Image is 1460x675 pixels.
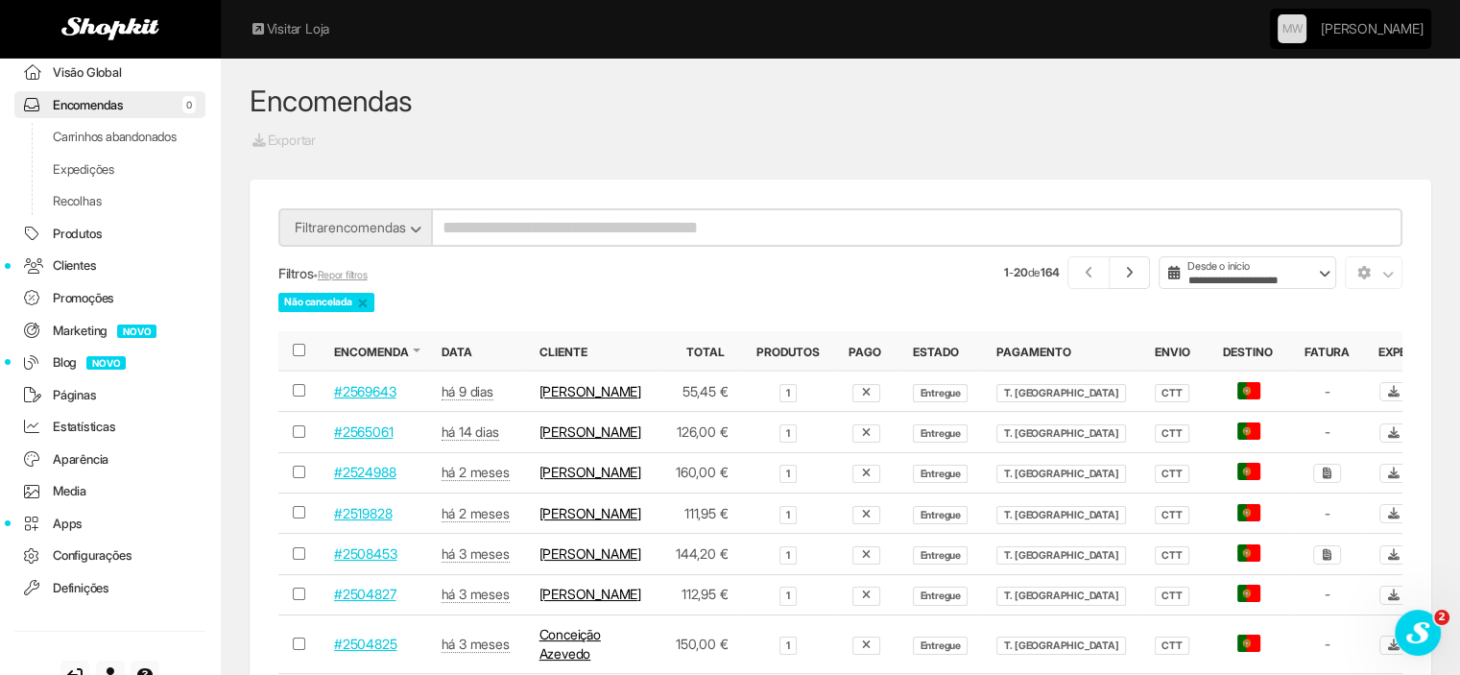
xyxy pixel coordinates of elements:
[1155,546,1189,565] span: CTT
[1004,265,1009,279] strong: 1
[849,344,885,360] button: Pago
[1155,465,1189,483] span: CTT
[334,383,395,399] a: #2569643
[1155,506,1189,524] span: CTT
[1041,265,1059,279] strong: 164
[442,344,476,360] button: Data
[442,423,499,441] abbr: 5 set 2025 às 10:49
[278,266,826,281] h5: Filtros
[14,446,205,473] a: Aparência
[1364,331,1456,371] th: Expedição
[686,344,729,360] button: Total
[913,637,968,655] span: Entregue
[14,91,205,119] a: Encomendas0
[1155,384,1189,402] span: CTT
[14,510,205,538] a: Apps
[658,412,742,452] td: 126,00 €
[442,383,493,400] abbr: 10 set 2025 às 20:18
[913,384,968,402] span: Entregue
[442,545,510,563] abbr: 23 jun 2025 às 10:12
[1014,265,1028,279] strong: 20
[1237,635,1260,652] span: Portugal - Continental
[14,381,205,409] a: Páginas
[1290,412,1364,452] td: -
[996,384,1126,402] span: T. [GEOGRAPHIC_DATA]
[14,542,205,569] a: Configurações
[539,626,601,662] a: Conceição Azevedo
[14,413,205,441] a: Estatísticas
[334,464,395,480] a: #2524988
[539,344,591,360] button: Cliente
[539,545,641,562] a: [PERSON_NAME]
[14,59,205,86] a: Visão Global
[1290,615,1364,674] td: -
[539,505,641,521] a: [PERSON_NAME]
[334,636,396,652] a: #2504825
[996,465,1126,483] span: T. [GEOGRAPHIC_DATA]
[539,383,641,399] a: [PERSON_NAME]
[1395,610,1441,656] iframe: Intercom live chat
[1290,494,1364,534] td: -
[779,587,797,605] span: 1
[1155,637,1189,655] span: CTT
[334,545,396,562] a: #2508453
[1237,382,1260,399] span: Portugal - Continental
[779,424,797,443] span: 1
[278,208,432,247] button: Filtrarencomendas
[334,344,413,360] button: Encomenda
[779,384,797,402] span: 1
[442,505,510,522] abbr: 7 jul 2025 às 19:33
[1237,585,1260,602] span: Portugal - Continental
[313,269,367,281] small: •
[996,506,1126,524] span: T. [GEOGRAPHIC_DATA]
[14,477,205,505] a: Media
[742,331,833,371] th: Produtos
[1155,587,1189,605] span: CTT
[913,344,963,360] button: Estado
[442,464,510,481] abbr: 14 jul 2025 às 14:57
[658,494,742,534] td: 111,95 €
[117,325,156,338] span: NOVO
[913,587,968,605] span: Entregue
[539,423,641,440] a: [PERSON_NAME]
[658,371,742,412] td: 55,45 €
[539,464,641,480] a: [PERSON_NAME]
[996,344,1075,360] button: Pagamento
[1321,10,1423,48] a: [PERSON_NAME]
[14,349,205,376] a: BlogNOVO
[1434,610,1449,625] span: 2
[1237,504,1260,521] span: Portugal - Continental
[1155,424,1189,443] span: CTT
[442,586,510,603] abbr: 17 jun 2025 às 18:33
[318,269,368,281] a: Repor filtros
[913,465,968,483] span: Entregue
[334,505,392,521] a: #2519828
[779,465,797,483] span: 1
[14,252,205,279] a: Clientes
[1237,544,1260,562] span: Portugal - Continental
[779,637,797,655] span: 1
[14,187,205,215] a: Recolhas
[779,546,797,565] span: 1
[996,546,1126,565] span: T. [GEOGRAPHIC_DATA]
[328,219,406,235] span: encomendas
[913,424,968,443] span: Entregue
[1237,463,1260,480] span: Portugal - Continental
[86,356,126,370] span: NOVO
[334,586,395,602] a: #2504827
[1155,344,1194,360] button: Envio
[1290,331,1364,371] th: Fatura
[996,424,1126,443] span: T. [GEOGRAPHIC_DATA]
[1290,574,1364,615] td: -
[658,452,742,493] td: 160,00 €
[996,587,1126,605] span: T. [GEOGRAPHIC_DATA]
[14,574,205,602] a: Definições
[1222,344,1276,360] button: Destino
[779,506,797,524] span: 1
[61,17,159,40] img: Shopkit
[1278,14,1306,43] a: MW
[250,84,413,118] a: Encomendas
[250,130,317,151] a: Exportar
[250,19,329,38] a: Visitar Loja
[1237,422,1260,440] span: Portugal - Continental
